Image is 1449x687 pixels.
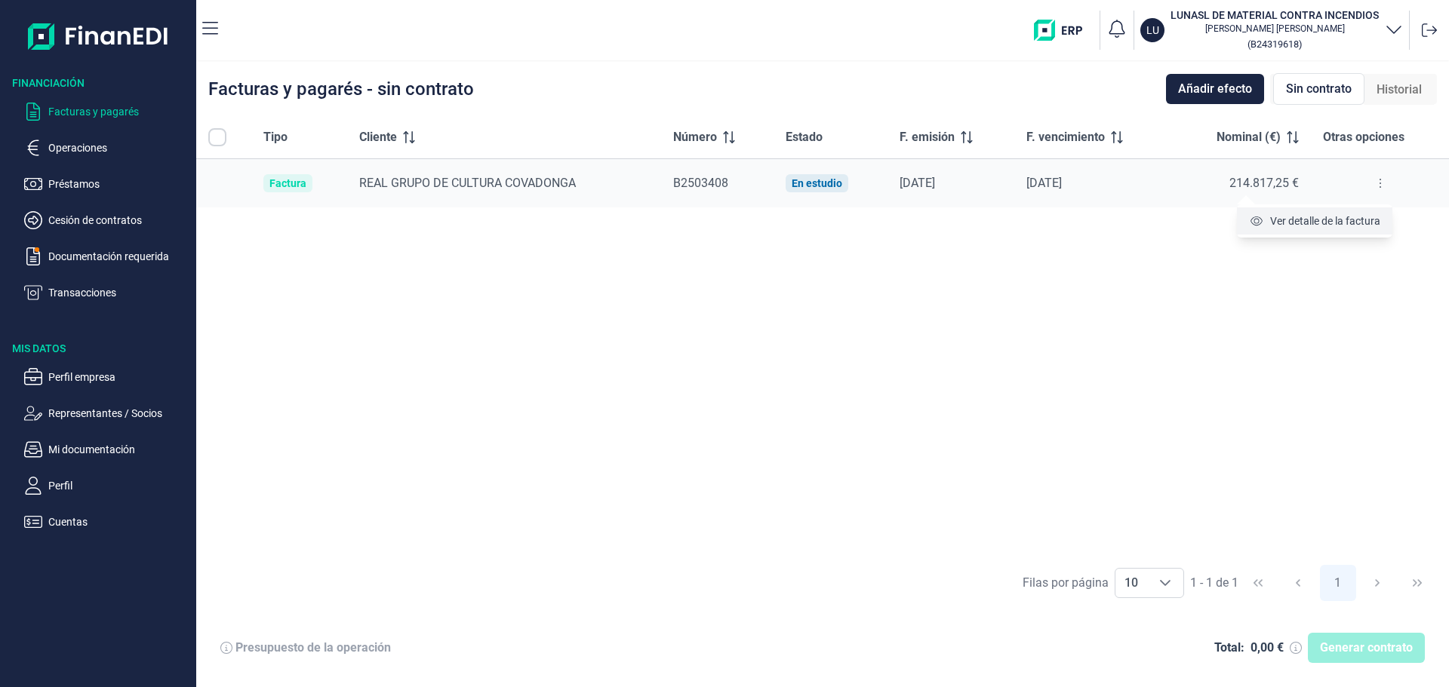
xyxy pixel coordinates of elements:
[1249,213,1380,228] a: Ver detalle de la factura
[208,128,226,146] div: All items unselected
[1273,73,1364,105] div: Sin contrato
[48,284,190,302] p: Transacciones
[24,103,190,121] button: Facturas y pagarés
[1286,80,1352,98] span: Sin contrato
[48,139,190,157] p: Operaciones
[48,103,190,121] p: Facturas y pagarés
[673,176,728,190] span: B2503408
[1323,128,1404,146] span: Otras opciones
[48,368,190,386] p: Perfil empresa
[1240,565,1276,601] button: First Page
[263,128,288,146] span: Tipo
[1214,640,1244,655] div: Total:
[1178,80,1252,98] span: Añadir efecto
[1320,565,1356,601] button: Page 1
[1023,574,1109,592] div: Filas por página
[1190,577,1238,589] span: 1 - 1 de 1
[1171,23,1379,35] p: [PERSON_NAME] [PERSON_NAME]
[1147,569,1183,597] div: Choose
[1359,565,1395,601] button: Next Page
[24,139,190,157] button: Operaciones
[792,177,842,189] div: En estudio
[24,247,190,265] button: Documentación requerida
[48,513,190,531] p: Cuentas
[24,477,190,495] button: Perfil
[1364,75,1434,105] div: Historial
[1146,23,1159,38] p: LU
[24,513,190,531] button: Cuentas
[1270,213,1380,228] span: Ver detalle de la factura
[269,177,306,189] div: Factura
[359,128,397,146] span: Cliente
[900,176,1002,191] div: [DATE]
[48,440,190,459] p: Mi documentación
[1115,569,1147,597] span: 10
[48,404,190,422] p: Representantes / Socios
[24,404,190,422] button: Representantes / Socios
[1217,128,1281,146] span: Nominal (€)
[48,247,190,265] p: Documentación requerida
[28,12,169,60] img: Logo de aplicación
[1280,565,1316,601] button: Previous Page
[1140,8,1403,53] button: LULUNASL DE MATERIAL CONTRA INCENDIOS[PERSON_NAME] [PERSON_NAME](B24319618)
[1247,38,1302,50] small: Copiar cif
[24,368,190,386] button: Perfil empresa
[24,440,190,459] button: Mi documentación
[900,128,955,146] span: F. emisión
[1166,74,1264,104] button: Añadir efecto
[24,211,190,229] button: Cesión de contratos
[1399,565,1435,601] button: Last Page
[673,128,717,146] span: Número
[1034,20,1094,41] img: erp
[208,80,474,98] div: Facturas y pagarés - sin contrato
[1229,176,1299,190] span: 214.817,25 €
[1026,128,1105,146] span: F. vencimiento
[48,175,190,193] p: Préstamos
[24,175,190,193] button: Préstamos
[359,176,576,190] span: REAL GRUPO DE CULTURA COVADONGA
[1377,81,1422,99] span: Historial
[48,477,190,495] p: Perfil
[1171,8,1379,23] h3: LUNASL DE MATERIAL CONTRA INCENDIOS
[786,128,823,146] span: Estado
[24,284,190,302] button: Transacciones
[235,640,391,655] div: Presupuesto de la operación
[1026,176,1160,191] div: [DATE]
[48,211,190,229] p: Cesión de contratos
[1251,640,1284,655] div: 0,00 €
[1237,207,1392,235] li: Ver detalle de la factura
